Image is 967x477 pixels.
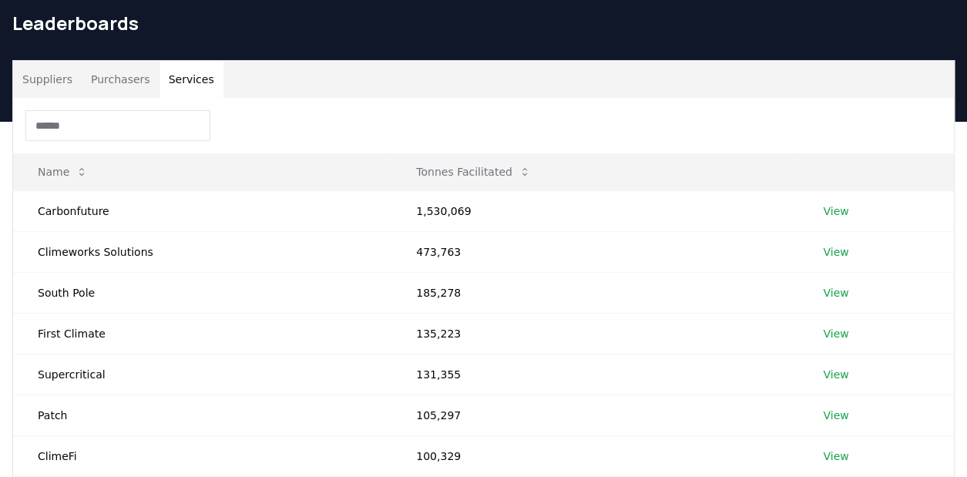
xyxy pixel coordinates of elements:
[13,272,391,313] td: South Pole
[13,313,391,354] td: First Climate
[13,190,391,231] td: Carbonfuture
[13,61,82,98] button: Suppliers
[823,448,848,464] a: View
[82,61,159,98] button: Purchasers
[823,326,848,341] a: View
[823,244,848,260] a: View
[12,11,955,35] h1: Leaderboards
[391,231,798,272] td: 473,763
[159,61,223,98] button: Services
[823,367,848,382] a: View
[823,285,848,301] a: View
[391,190,798,231] td: 1,530,069
[391,354,798,395] td: 131,355
[13,435,391,476] td: ClimeFi
[391,395,798,435] td: 105,297
[13,231,391,272] td: Climeworks Solutions
[823,203,848,219] a: View
[391,272,798,313] td: 185,278
[404,156,543,187] button: Tonnes Facilitated
[391,435,798,476] td: 100,329
[13,395,391,435] td: Patch
[13,354,391,395] td: Supercritical
[25,156,100,187] button: Name
[823,408,848,423] a: View
[391,313,798,354] td: 135,223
